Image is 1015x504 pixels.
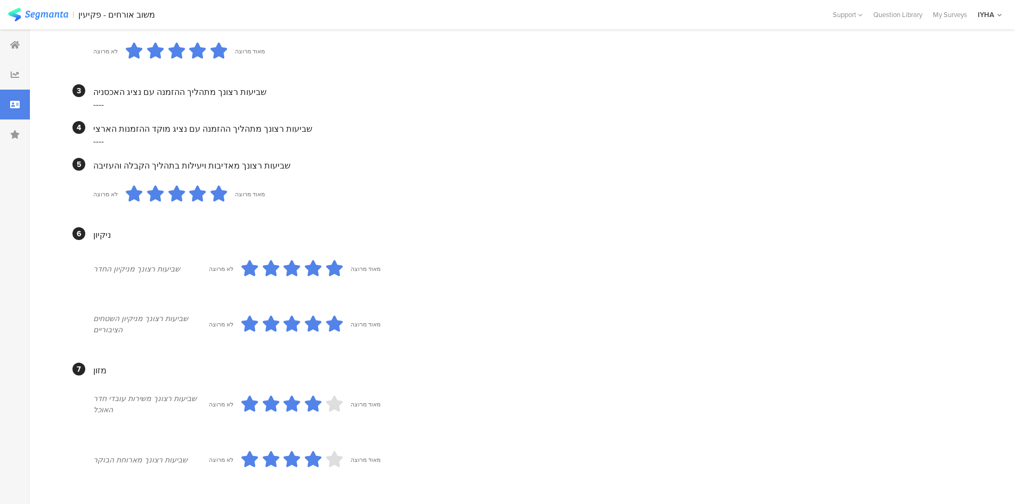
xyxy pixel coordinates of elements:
div: 4 [72,121,85,134]
div: לא מרוצה [93,47,118,55]
div: שביעות רצונך משירות עובדי חדר האוכל [93,393,209,415]
div: מזון [93,364,964,377]
div: Support [833,6,863,23]
div: ניקיון [93,229,964,241]
div: מאוד מרוצה [351,400,380,409]
div: 7 [72,363,85,375]
div: לא מרוצה [209,320,233,329]
img: segmanta logo [8,8,68,21]
div: לא מרוצה [93,190,118,198]
div: משוב אורחים - פקיעין [78,10,155,20]
div: 5 [72,158,85,171]
div: מאוד מרוצה [351,455,380,464]
div: 6 [72,227,85,240]
div: שביעות רצונך מניקיון השטחים הציבוריים [93,313,209,335]
div: לא מרוצה [209,455,233,464]
div: מאוד מרוצה [351,265,380,273]
div: מאוד מרוצה [235,190,265,198]
div: שביעות רצונך מאדיבות ויעילות בתהליך הקבלה והעזיבה [93,159,964,172]
div: לא מרוצה [209,400,233,409]
div: שביעות רצונך מניקיון החדר [93,263,209,275]
a: My Surveys [928,10,972,20]
div: שביעות רצונך מתהליך ההזמנה עם נציג מוקד ההזמנות הארצי [93,123,964,135]
div: מאוד מרוצה [351,320,380,329]
div: | [72,9,74,21]
div: 3 [72,84,85,97]
div: לא מרוצה [209,265,233,273]
div: IYHA [978,10,994,20]
a: Question Library [868,10,928,20]
div: שביעות רצונך מתהליך ההזמנה עם נציג האכסניה [93,86,964,98]
div: מאוד מרוצה [235,47,265,55]
div: שביעות רצונך מארוחת הבוקר [93,454,209,466]
div: ---- [93,98,964,110]
div: ---- [93,135,964,147]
